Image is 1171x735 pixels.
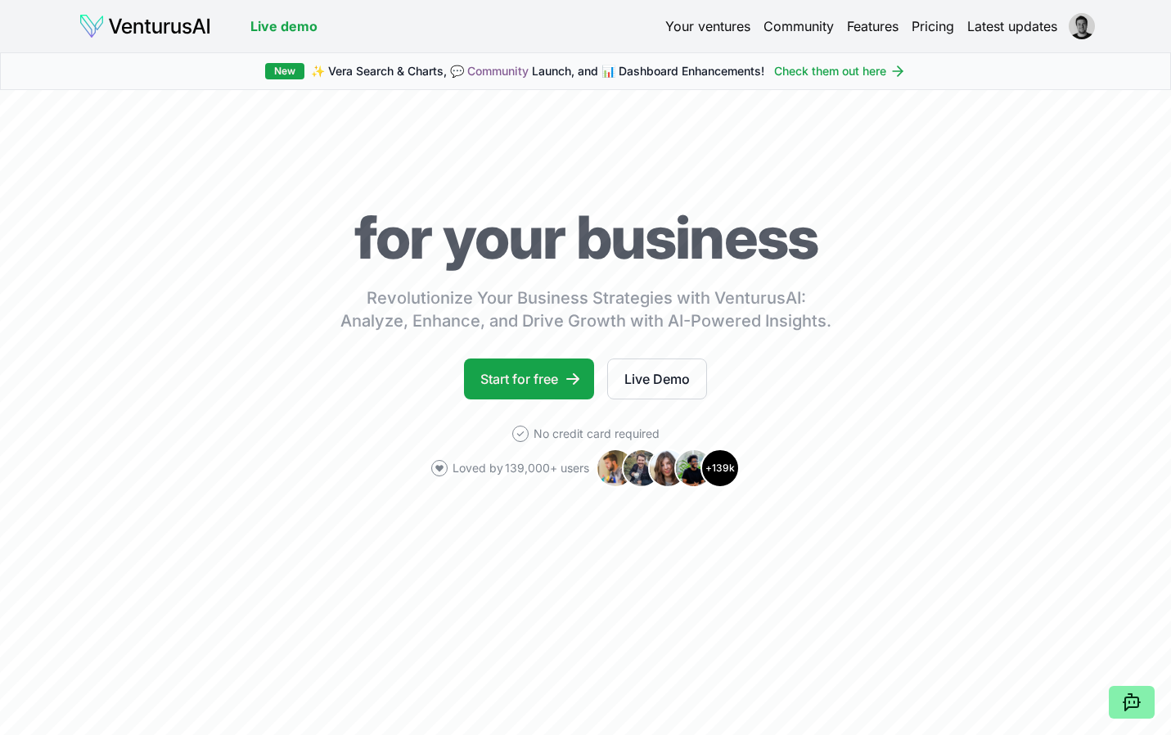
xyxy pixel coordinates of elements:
[265,63,304,79] div: New
[464,358,594,399] a: Start for free
[250,16,318,36] a: Live demo
[847,16,899,36] a: Features
[607,358,707,399] a: Live Demo
[622,449,661,488] img: Avatar 2
[912,16,954,36] a: Pricing
[311,63,764,79] span: ✨ Vera Search & Charts, 💬 Launch, and 📊 Dashboard Enhancements!
[648,449,687,488] img: Avatar 3
[674,449,714,488] img: Avatar 4
[79,13,211,39] img: logo
[774,63,906,79] a: Check them out here
[763,16,834,36] a: Community
[967,16,1057,36] a: Latest updates
[596,449,635,488] img: Avatar 1
[467,64,529,78] a: Community
[1069,13,1095,39] img: ALV-UjUfPWrIoNDQiAOREH6_-z9HbV8a40pNjcA03KQEpAOzMY6UkCiywytdEl_hH3TzT1HYvEVHolB9_AV6j5G5qu3LJTeMM...
[665,16,750,36] a: Your ventures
